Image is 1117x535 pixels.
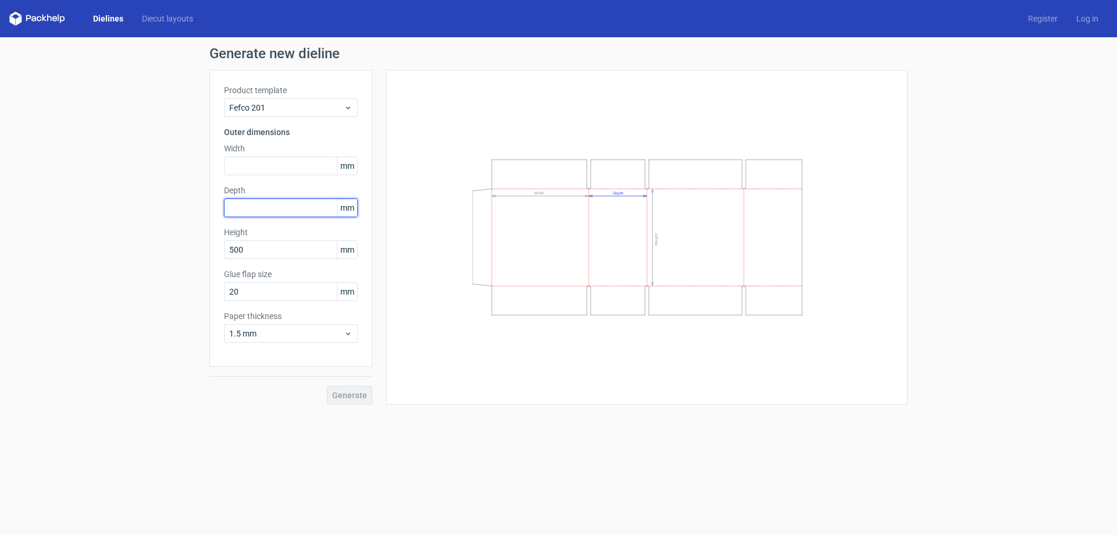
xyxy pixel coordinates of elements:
[224,84,358,96] label: Product template
[224,143,358,154] label: Width
[613,191,624,196] text: Depth
[337,157,357,175] span: mm
[337,283,357,300] span: mm
[1067,13,1108,24] a: Log in
[224,268,358,280] label: Glue flap size
[1019,13,1067,24] a: Register
[224,226,358,238] label: Height
[229,328,344,339] span: 1.5 mm
[534,191,545,196] text: Width
[224,310,358,322] label: Paper thickness
[337,241,357,258] span: mm
[209,47,908,61] h1: Generate new dieline
[654,233,659,246] text: Height
[133,13,202,24] a: Diecut layouts
[229,102,344,114] span: Fefco 201
[224,126,358,138] h3: Outer dimensions
[337,199,357,217] span: mm
[84,13,133,24] a: Dielines
[224,185,358,196] label: Depth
